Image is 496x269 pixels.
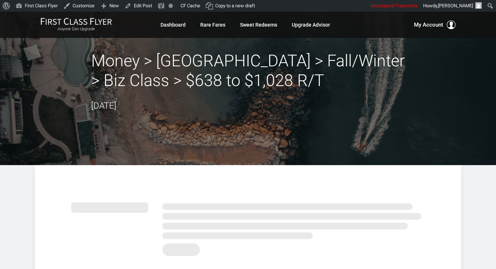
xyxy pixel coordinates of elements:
small: Anyone Can Upgrade [40,27,112,32]
a: Sweet Redeems [240,18,277,31]
time: [DATE] [91,101,116,111]
a: Dashboard [160,18,186,31]
a: Rare Fares [200,18,225,31]
img: summary.svg [71,194,425,260]
h2: Money > [GEOGRAPHIC_DATA] > Fall/Winter > Biz Class > $638 to $1,028 R/T [91,51,405,90]
span: Unsuspend Transients [371,3,418,8]
a: First Class FlyerAnyone Can Upgrade [40,17,112,32]
span: My Account [414,20,443,29]
img: First Class Flyer [40,17,112,25]
span: [PERSON_NAME] [438,3,473,8]
a: Upgrade Advisor [292,18,330,31]
button: My Account [414,20,456,29]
